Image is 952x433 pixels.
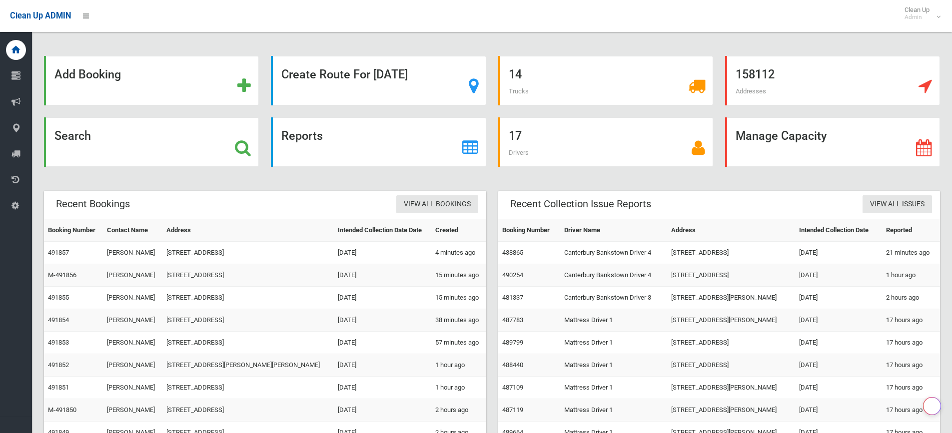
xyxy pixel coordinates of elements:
[334,377,431,399] td: [DATE]
[560,354,667,377] td: Mattress Driver 1
[334,354,431,377] td: [DATE]
[48,361,69,369] a: 491852
[905,13,930,21] small: Admin
[502,339,523,346] a: 489799
[498,117,713,167] a: 17 Drivers
[736,129,827,143] strong: Manage Capacity
[795,287,882,309] td: [DATE]
[736,87,766,95] span: Addresses
[560,219,667,242] th: Driver Name
[48,339,69,346] a: 491853
[334,287,431,309] td: [DATE]
[667,264,795,287] td: [STREET_ADDRESS]
[162,377,334,399] td: [STREET_ADDRESS]
[103,332,162,354] td: [PERSON_NAME]
[334,264,431,287] td: [DATE]
[431,242,486,264] td: 4 minutes ago
[44,194,142,214] header: Recent Bookings
[271,56,486,105] a: Create Route For [DATE]
[667,354,795,377] td: [STREET_ADDRESS]
[882,287,940,309] td: 2 hours ago
[44,219,103,242] th: Booking Number
[334,309,431,332] td: [DATE]
[103,242,162,264] td: [PERSON_NAME]
[882,219,940,242] th: Reported
[498,56,713,105] a: 14 Trucks
[560,242,667,264] td: Canterbury Bankstown Driver 4
[103,309,162,332] td: [PERSON_NAME]
[396,195,478,214] a: View All Bookings
[10,11,71,20] span: Clean Up ADMIN
[667,399,795,422] td: [STREET_ADDRESS][PERSON_NAME]
[502,271,523,279] a: 490254
[882,332,940,354] td: 17 hours ago
[725,117,940,167] a: Manage Capacity
[103,264,162,287] td: [PERSON_NAME]
[667,377,795,399] td: [STREET_ADDRESS][PERSON_NAME]
[103,354,162,377] td: [PERSON_NAME]
[103,287,162,309] td: [PERSON_NAME]
[103,219,162,242] th: Contact Name
[48,406,76,414] a: M-491850
[795,354,882,377] td: [DATE]
[725,56,940,105] a: 158112 Addresses
[431,287,486,309] td: 15 minutes ago
[882,399,940,422] td: 17 hours ago
[667,309,795,332] td: [STREET_ADDRESS][PERSON_NAME]
[795,242,882,264] td: [DATE]
[48,384,69,391] a: 491851
[502,361,523,369] a: 488440
[736,67,775,81] strong: 158112
[103,377,162,399] td: [PERSON_NAME]
[54,129,91,143] strong: Search
[667,287,795,309] td: [STREET_ADDRESS][PERSON_NAME]
[334,399,431,422] td: [DATE]
[334,242,431,264] td: [DATE]
[162,309,334,332] td: [STREET_ADDRESS]
[44,117,259,167] a: Search
[795,219,882,242] th: Intended Collection Date
[795,332,882,354] td: [DATE]
[162,399,334,422] td: [STREET_ADDRESS]
[882,354,940,377] td: 17 hours ago
[667,332,795,354] td: [STREET_ADDRESS]
[281,129,323,143] strong: Reports
[795,399,882,422] td: [DATE]
[509,149,529,156] span: Drivers
[498,194,663,214] header: Recent Collection Issue Reports
[509,129,522,143] strong: 17
[560,287,667,309] td: Canterbury Bankstown Driver 3
[560,264,667,287] td: Canterbury Bankstown Driver 4
[281,67,408,81] strong: Create Route For [DATE]
[502,384,523,391] a: 487109
[431,332,486,354] td: 57 minutes ago
[48,316,69,324] a: 491854
[560,377,667,399] td: Mattress Driver 1
[162,242,334,264] td: [STREET_ADDRESS]
[334,219,431,242] th: Intended Collection Date Date
[162,219,334,242] th: Address
[498,219,561,242] th: Booking Number
[882,309,940,332] td: 17 hours ago
[560,332,667,354] td: Mattress Driver 1
[431,354,486,377] td: 1 hour ago
[48,271,76,279] a: M-491856
[795,309,882,332] td: [DATE]
[431,309,486,332] td: 38 minutes ago
[560,399,667,422] td: Mattress Driver 1
[271,117,486,167] a: Reports
[48,294,69,301] a: 491855
[54,67,121,81] strong: Add Booking
[863,195,932,214] a: View All Issues
[162,264,334,287] td: [STREET_ADDRESS]
[667,219,795,242] th: Address
[502,316,523,324] a: 487783
[334,332,431,354] td: [DATE]
[162,332,334,354] td: [STREET_ADDRESS]
[502,249,523,256] a: 438865
[502,294,523,301] a: 481337
[882,242,940,264] td: 21 minutes ago
[667,242,795,264] td: [STREET_ADDRESS]
[162,354,334,377] td: [STREET_ADDRESS][PERSON_NAME][PERSON_NAME]
[509,87,529,95] span: Trucks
